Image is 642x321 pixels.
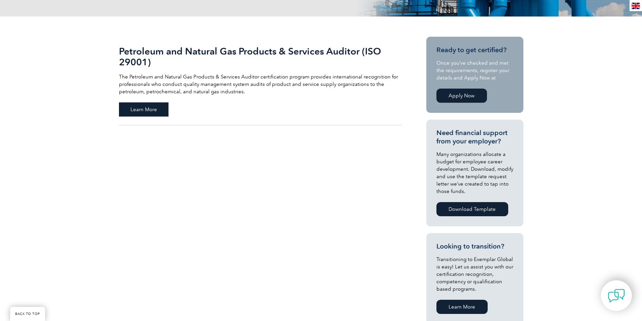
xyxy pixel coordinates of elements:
img: contact-chat.png [608,287,625,304]
img: en [632,3,640,9]
h3: Looking to transition? [436,242,513,251]
a: Petroleum and Natural Gas Products & Services Auditor (ISO 29001) The Petroleum and Natural Gas P... [119,37,402,125]
span: Learn More [119,102,169,117]
a: BACK TO TOP [10,307,45,321]
a: Download Template [436,202,508,216]
p: Many organizations allocate a budget for employee career development. Download, modify and use th... [436,151,513,195]
p: Transitioning to Exemplar Global is easy! Let us assist you with our certification recognition, c... [436,256,513,293]
p: Once you’ve checked and met the requirements, register your details and Apply Now at [436,59,513,82]
h3: Need financial support from your employer? [436,129,513,146]
h3: Ready to get certified? [436,46,513,54]
p: The Petroleum and Natural Gas Products & Services Auditor certification program provides internat... [119,73,402,95]
a: Apply Now [436,89,487,103]
a: Learn More [436,300,488,314]
h2: Petroleum and Natural Gas Products & Services Auditor (ISO 29001) [119,46,402,67]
